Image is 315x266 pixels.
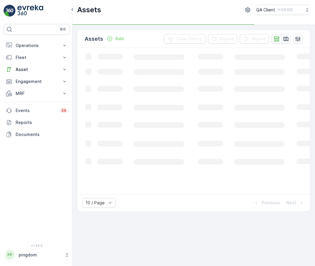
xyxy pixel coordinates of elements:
button: Operations [4,40,70,52]
div: PP [5,250,15,260]
p: Clear Filters [176,36,202,42]
span: v 1.49.0 [4,244,70,247]
p: Import [252,36,265,42]
p: Previous [262,200,280,206]
p: Export [220,36,234,42]
button: Previous [253,199,281,206]
p: Events [16,108,56,114]
p: Assets [85,35,103,43]
p: QA Client [256,7,275,13]
p: Documents [16,132,67,137]
img: logo_light-DOdMpM7g.png [17,5,43,17]
p: Assets [77,5,101,15]
button: Asset [4,64,70,75]
a: Documents [4,129,70,140]
button: Next [286,199,305,206]
a: Events34 [4,105,70,117]
p: MRF [16,90,58,96]
button: Import [240,34,269,44]
img: logo [4,5,16,17]
p: Fleet [16,55,58,61]
button: Fleet [4,52,70,64]
button: Add [104,35,126,42]
p: Next [286,200,296,206]
p: Operations [16,43,58,49]
p: ( +03:00 ) [277,7,293,12]
button: Engagement [4,75,70,87]
p: Asset [16,66,58,72]
button: Clear Filters [164,34,205,44]
p: ⌘B [60,27,66,32]
button: MRF [4,87,70,99]
button: PPpingdom [4,249,70,261]
p: Add [115,36,124,42]
a: Reports [4,117,70,129]
p: Reports [16,120,67,126]
button: QA Client(+03:00) [256,5,310,15]
p: Engagement [16,78,58,84]
p: pingdom [19,252,61,258]
p: 34 [61,108,66,113]
button: Export [208,34,237,44]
